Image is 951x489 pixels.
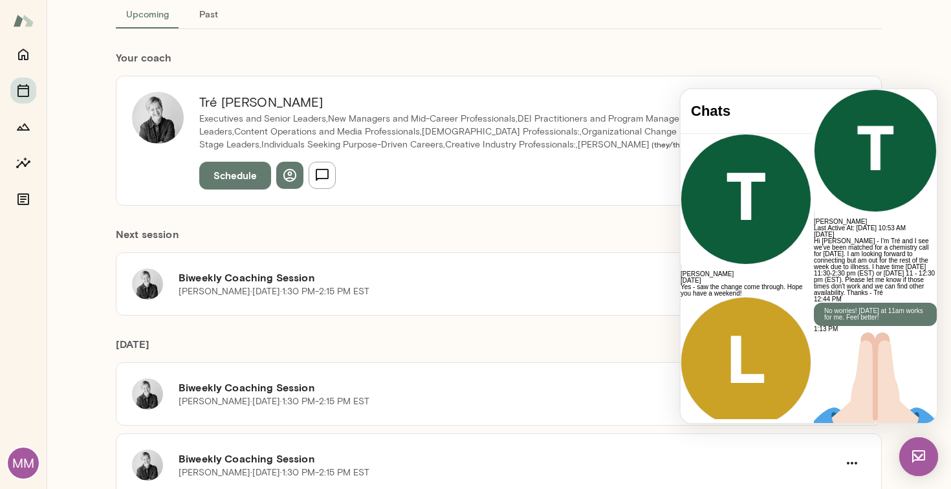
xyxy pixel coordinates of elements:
[133,129,256,136] h6: [PERSON_NAME]
[8,448,39,479] div: MM
[133,206,161,213] span: 12:44 PM
[116,50,882,65] h6: Your coach
[199,92,850,113] h6: Tré [PERSON_NAME]
[179,466,369,479] p: [PERSON_NAME] · [DATE] · 1:30 PM-2:15 PM EST
[199,162,271,189] button: Schedule
[179,395,369,408] p: [PERSON_NAME] · [DATE] · 1:30 PM-2:15 PM EST
[116,336,882,362] h6: [DATE]
[179,285,369,298] p: [PERSON_NAME] · [DATE] · 1:30 PM-2:15 PM EST
[199,113,850,151] p: Executives and Senior Leaders,New Managers and Mid-Career Professionals,DEI Practitioners and Pro...
[10,186,36,212] button: Documents
[276,162,303,189] button: View profile
[179,270,735,285] h6: Biweekly Coaching Session
[133,243,256,366] img: 🙏🏻
[179,380,838,395] h6: Biweekly Coaching Session
[144,219,246,232] p: No worries! [DATE] at 11am works for me. Feel better!
[133,135,225,142] span: Last Active At: [DATE] 10:53 AM
[13,8,34,33] img: Mento
[179,451,838,466] h6: Biweekly Coaching Session
[10,41,36,67] button: Home
[650,140,694,149] span: ( they/them )
[10,78,36,103] button: Sessions
[10,114,36,140] button: Growth Plan
[10,14,123,30] h4: Chats
[133,149,256,207] p: Hi [PERSON_NAME] - I'm Tré and I see we've been matched for a chemistry call for [DATE]. I am loo...
[133,236,157,243] span: 1:13 PM
[133,142,153,149] span: [DATE]
[309,162,336,189] button: Send message
[116,226,882,252] h6: Next session
[10,150,36,176] button: Insights
[132,92,184,144] img: Tré Wright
